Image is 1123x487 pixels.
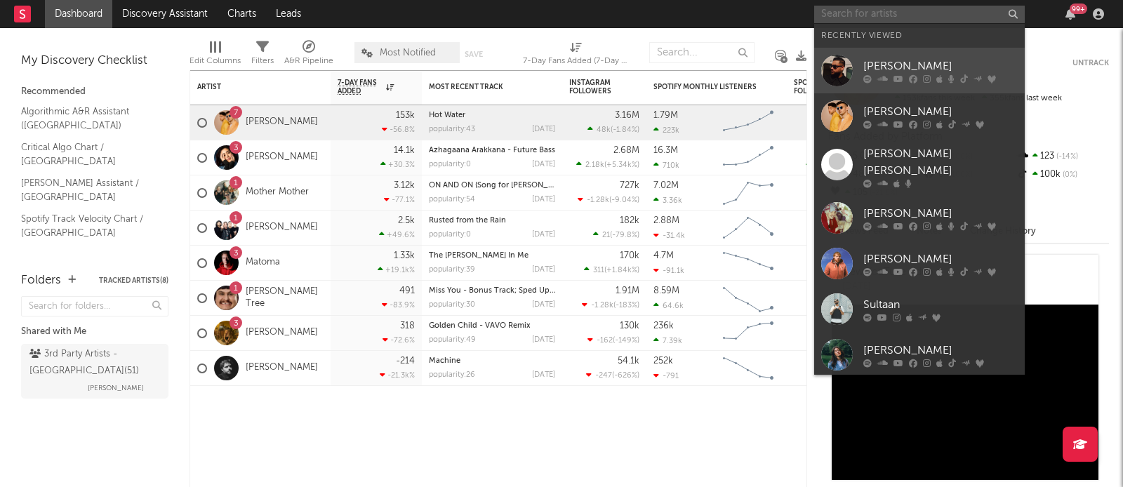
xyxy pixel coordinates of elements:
div: Sultaan [863,296,1018,313]
div: ( ) [593,230,639,239]
svg: Chart title [717,140,780,175]
button: Save [465,51,483,58]
button: Filter by Instagram Followers [625,80,639,94]
div: Most Recent Track [429,83,534,91]
div: [DATE] [532,371,555,379]
div: popularity: 0 [429,231,471,239]
button: Filter by Spotify Monthly Listeners [766,80,780,94]
input: Search... [649,42,755,63]
div: 3.12k [394,181,415,190]
div: 252k [653,356,673,366]
div: 2.68M [613,146,639,155]
span: -79.8 % [612,232,637,239]
div: Hot Water [429,112,555,119]
svg: Chart title [717,281,780,316]
div: Folders [21,272,61,289]
div: ( ) [587,335,639,345]
div: 14.1k [394,146,415,155]
div: [DATE] [532,266,555,274]
div: Instagram Followers [569,79,618,95]
div: -31.4k [653,231,685,240]
div: My Discovery Checklist [21,53,168,69]
div: The Ranja In Me [429,252,555,260]
span: -247 [595,372,612,380]
div: ( ) [576,160,639,169]
a: Golden Child - VAVO Remix [429,322,531,330]
div: Recently Viewed [821,27,1018,44]
div: popularity: 30 [429,301,475,309]
div: Edit Columns [190,53,241,69]
a: [PERSON_NAME] [814,195,1025,241]
a: Matoma [246,257,280,269]
a: Mother Mother [246,187,309,199]
div: Filters [251,53,274,69]
div: ( ) [582,300,639,309]
div: 2.88M [653,216,679,225]
div: Recommended [21,84,168,100]
div: 3.36k [653,196,682,205]
span: 48k [597,126,611,134]
span: -183 % [616,302,637,309]
a: Rusted from the Rain [429,217,506,225]
span: -1.28k [591,302,613,309]
div: 7.02M [653,181,679,190]
div: popularity: 26 [429,371,475,379]
div: 223k [653,126,679,135]
a: [PERSON_NAME] [814,332,1025,378]
div: 99 + [1070,4,1087,14]
a: [PERSON_NAME] Assistant / [GEOGRAPHIC_DATA] [21,175,154,204]
div: [DATE] [532,161,555,168]
a: [PERSON_NAME] [246,222,318,234]
div: +30.3 % [380,160,415,169]
div: 727k [620,181,639,190]
div: 7.39k [653,336,682,345]
a: Spotify Track Velocity Chart / [GEOGRAPHIC_DATA] [21,211,154,240]
div: [PERSON_NAME] [863,342,1018,359]
div: 3.16M [615,111,639,120]
div: 130k [620,321,639,331]
span: -149 % [615,337,637,345]
a: Sultaan [814,286,1025,332]
div: -77.1 % [384,195,415,204]
a: [PERSON_NAME] [814,93,1025,139]
div: 64.6k [653,301,684,310]
a: Miss You - Bonus Track; Sped Up Version [429,287,579,295]
span: 21 [602,232,610,239]
a: Azhagaana Arakkana - Future Bass [429,147,555,154]
a: [PERSON_NAME] [246,152,318,164]
svg: Chart title [717,105,780,140]
span: Most Notified [380,48,436,58]
span: -1.28k [587,196,609,204]
a: [PERSON_NAME] [814,48,1025,93]
div: [DATE] [532,126,555,133]
a: [PERSON_NAME] [246,362,318,374]
a: Critical Algo Chart / [GEOGRAPHIC_DATA] [21,140,154,168]
div: 1.79M [653,111,678,120]
a: The [PERSON_NAME] In Me [429,252,529,260]
a: [PERSON_NAME] [246,116,318,128]
svg: Chart title [717,175,780,211]
div: Shared with Me [21,323,168,340]
span: 0 % [1061,171,1077,179]
div: [PERSON_NAME] [863,251,1018,267]
div: A&R Pipeline [284,53,333,69]
div: [PERSON_NAME] [PERSON_NAME] [863,146,1018,180]
div: ( ) [806,160,864,169]
button: 99+ [1065,8,1075,20]
div: +49.6 % [379,230,415,239]
div: Miss You - Bonus Track; Sped Up Version [429,287,555,295]
div: A&R Pipeline [284,35,333,76]
svg: Chart title [717,211,780,246]
button: Untrack [1072,56,1109,70]
div: [PERSON_NAME] [863,58,1018,74]
a: [PERSON_NAME] Tree [246,286,324,310]
div: -21.3k % [380,371,415,380]
div: 491 [399,286,415,295]
span: -14 % [1054,153,1078,161]
div: [DATE] [532,301,555,309]
div: +19.1k % [378,265,415,274]
span: +5.34k % [606,161,637,169]
div: 170k [620,251,639,260]
div: [PERSON_NAME] [863,103,1018,120]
